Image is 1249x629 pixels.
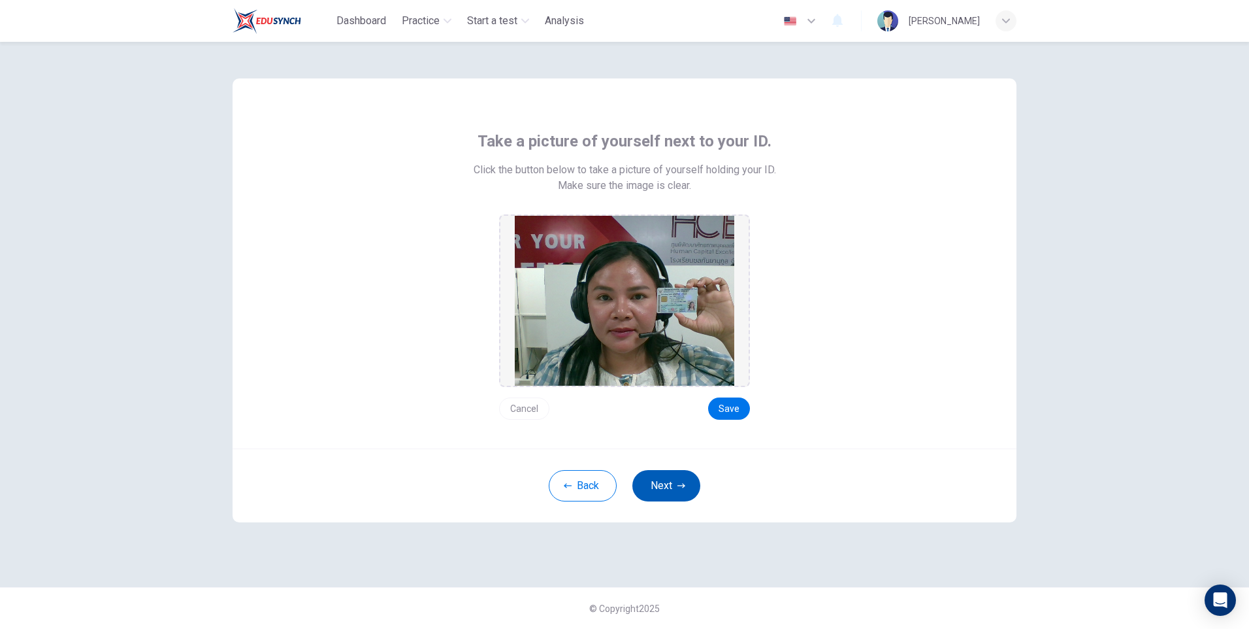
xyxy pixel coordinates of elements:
button: Practice [397,9,457,33]
span: Dashboard [336,13,386,29]
button: Back [549,470,617,501]
span: Practice [402,13,440,29]
button: Start a test [462,9,534,33]
div: Open Intercom Messenger [1205,585,1236,616]
div: [PERSON_NAME] [909,13,980,29]
img: en [782,16,798,26]
button: Analysis [540,9,589,33]
span: © Copyright 2025 [589,603,660,614]
button: Cancel [499,398,549,420]
a: Train Test logo [233,8,331,34]
img: Profile picture [877,10,898,31]
button: Save [708,398,750,420]
span: Take a picture of yourself next to your ID. [478,131,771,152]
img: Train Test logo [233,8,301,34]
span: Make sure the image is clear. [558,178,691,194]
button: Dashboard [331,9,391,33]
span: Start a test [467,13,517,29]
button: Next [632,470,700,501]
img: preview screemshot [515,216,734,386]
span: Analysis [545,13,584,29]
span: Click the button below to take a picture of yourself holding your ID. [474,162,776,178]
